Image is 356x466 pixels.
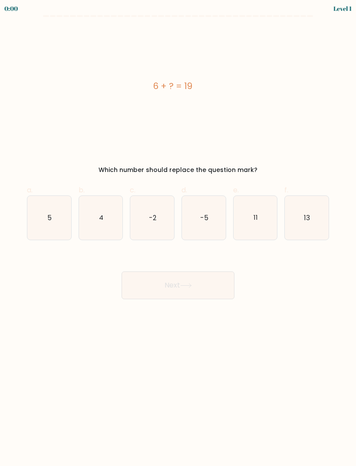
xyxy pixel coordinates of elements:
[333,4,352,13] div: Level 1
[304,213,310,222] text: 13
[122,271,234,299] button: Next
[284,185,288,195] span: f.
[99,213,103,222] text: 4
[47,213,52,222] text: 5
[200,213,208,222] text: -5
[27,185,33,195] span: a.
[27,79,319,93] div: 6 + ? = 19
[79,185,85,195] span: b.
[4,4,18,13] div: 0:00
[233,185,239,195] span: e.
[149,213,156,222] text: -2
[254,213,258,222] text: 11
[130,185,135,195] span: c.
[181,185,187,195] span: d.
[32,165,324,175] div: Which number should replace the question mark?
